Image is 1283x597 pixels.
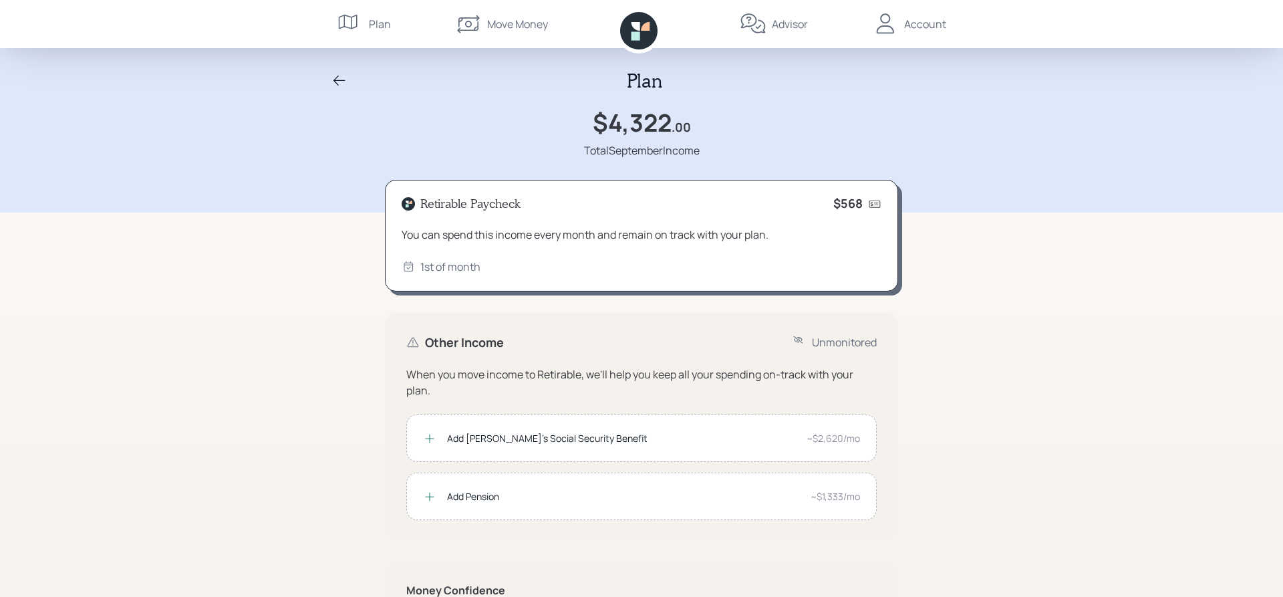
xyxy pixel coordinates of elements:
div: Total September Income [584,142,700,158]
div: Unmonitored [812,334,877,350]
div: ~$1,333/mo [811,489,860,503]
div: When you move income to Retirable, we'll help you keep all your spending on-track with your plan. [406,366,877,398]
h2: Plan [627,70,662,92]
div: Advisor [772,16,808,32]
div: Account [904,16,946,32]
div: ~$2,620/mo [807,431,860,445]
h4: Retirable Paycheck [420,197,521,211]
h1: $4,322 [593,108,672,137]
div: Move Money [487,16,548,32]
h5: Money Confidence [406,584,877,597]
div: Add [PERSON_NAME]'s Social Security Benefit [447,431,796,445]
div: You can spend this income every month and remain on track with your plan. [402,227,881,243]
div: Add Pension [447,489,800,503]
h4: .00 [672,120,691,135]
h4: Other Income [425,336,504,350]
div: 1st of month [420,259,480,275]
h4: $568 [833,197,863,211]
div: Plan [369,16,391,32]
